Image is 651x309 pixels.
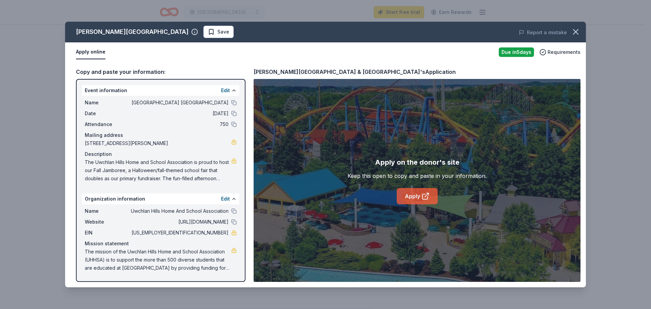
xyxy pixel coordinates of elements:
[85,158,231,183] span: The Uwchlan Hills Home and School Association is proud to host our Fall Jamboree, a Halloween/fal...
[76,26,189,37] div: [PERSON_NAME][GEOGRAPHIC_DATA]
[348,172,487,180] div: Keep this open to copy and paste in your information.
[548,48,580,56] span: Requirements
[76,45,105,59] button: Apply online
[539,48,580,56] button: Requirements
[85,150,237,158] div: Description
[85,109,130,118] span: Date
[85,131,237,139] div: Mailing address
[217,28,229,36] span: Save
[85,99,130,107] span: Name
[82,193,239,204] div: Organization information
[397,188,438,204] a: Apply
[85,240,237,248] div: Mission statement
[82,85,239,96] div: Event information
[375,157,459,168] div: Apply on the donor's site
[85,218,130,226] span: Website
[130,229,229,237] span: [US_EMPLOYER_IDENTIFICATION_NUMBER]
[221,86,230,95] button: Edit
[519,28,567,37] button: Report a mistake
[130,109,229,118] span: [DATE]
[130,99,229,107] span: [GEOGRAPHIC_DATA] [GEOGRAPHIC_DATA]
[130,218,229,226] span: [URL][DOMAIN_NAME]
[85,248,231,272] span: The mission of the Uwchlan Hills Home and School Association (UHHSA) is to support the more than ...
[254,67,456,76] div: [PERSON_NAME][GEOGRAPHIC_DATA] & [GEOGRAPHIC_DATA]'s Application
[85,139,231,147] span: [STREET_ADDRESS][PERSON_NAME]
[85,229,130,237] span: EIN
[85,207,130,215] span: Name
[130,207,229,215] span: Uwchlan Hills Home And School Association
[85,120,130,128] span: Attendance
[203,26,234,38] button: Save
[76,67,245,76] div: Copy and paste your information:
[130,120,229,128] span: 750
[499,47,534,57] div: Due in 5 days
[221,195,230,203] button: Edit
